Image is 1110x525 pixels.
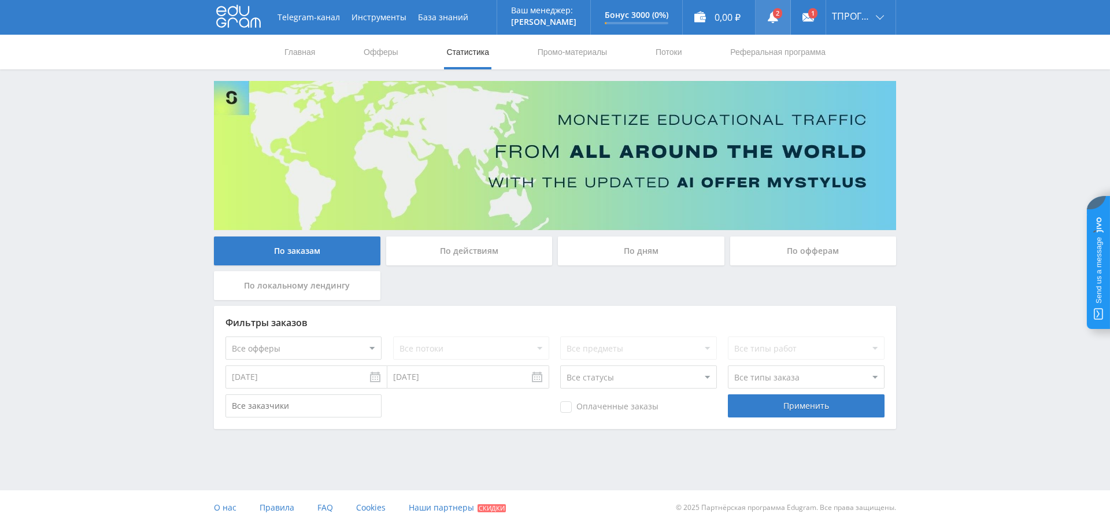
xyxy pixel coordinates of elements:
a: Реферальная программа [729,35,827,69]
div: Фильтры заказов [225,317,885,328]
span: Наши партнеры [409,502,474,513]
div: © 2025 Партнёрская программа Edugram. Все права защищены. [561,490,896,525]
div: По заказам [214,236,380,265]
div: По локальному лендингу [214,271,380,300]
img: Banner [214,81,896,230]
a: Правила [260,490,294,525]
a: Наши партнеры Скидки [409,490,506,525]
a: Статистика [445,35,490,69]
span: Скидки [478,504,506,512]
div: По действиям [386,236,553,265]
span: Cookies [356,502,386,513]
p: [PERSON_NAME] [511,17,576,27]
input: Все заказчики [225,394,382,417]
a: FAQ [317,490,333,525]
div: По дням [558,236,724,265]
a: Офферы [362,35,399,69]
a: Промо-материалы [536,35,608,69]
span: Оплаченные заказы [560,401,658,413]
a: Cookies [356,490,386,525]
a: О нас [214,490,236,525]
p: Бонус 3000 (0%) [605,10,668,20]
a: Главная [283,35,316,69]
div: Применить [728,394,884,417]
span: Правила [260,502,294,513]
a: Потоки [654,35,683,69]
span: FAQ [317,502,333,513]
p: Ваш менеджер: [511,6,576,15]
div: По офферам [730,236,897,265]
span: ТПРОГГГЕР [832,12,872,21]
span: О нас [214,502,236,513]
